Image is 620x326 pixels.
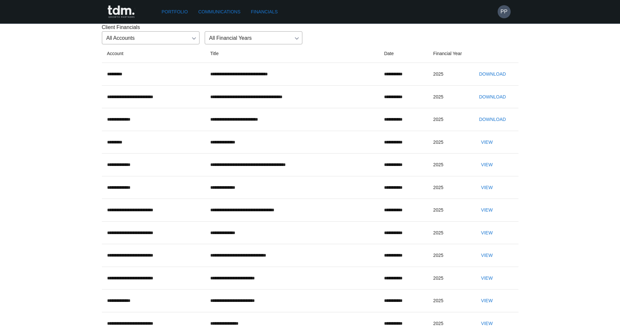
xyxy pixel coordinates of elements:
[498,5,511,18] button: PP
[428,44,471,63] th: Financial Year
[428,244,471,267] td: 2025
[428,267,471,289] td: 2025
[428,85,471,108] td: 2025
[476,249,497,261] button: View
[476,272,497,284] button: View
[428,131,471,154] td: 2025
[205,31,302,44] div: All Financial Years
[428,176,471,199] td: 2025
[428,199,471,222] td: 2025
[379,44,428,63] th: Date
[476,227,497,239] button: View
[102,31,200,44] div: All Accounts
[102,23,518,31] p: Client Financials
[428,63,471,86] td: 2025
[476,159,497,171] button: View
[501,8,507,16] h6: PP
[476,113,508,126] button: Download
[476,295,497,307] button: View
[159,6,191,18] a: Portfolio
[428,154,471,176] td: 2025
[248,6,280,18] a: Financials
[476,136,497,148] button: View
[196,6,243,18] a: Communications
[102,44,205,63] th: Account
[476,204,497,216] button: View
[476,68,508,80] button: Download
[476,91,508,103] button: Download
[205,44,379,63] th: Title
[428,108,471,131] td: 2025
[476,182,497,194] button: View
[428,221,471,244] td: 2025
[428,289,471,312] td: 2025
